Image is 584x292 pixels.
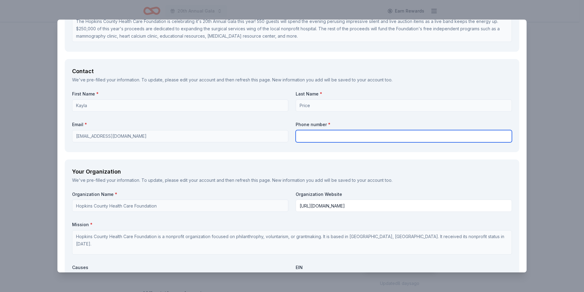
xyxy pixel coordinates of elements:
textarea: The Hopkins County Health Care Foundation is celebrating it's 20th Annual Gala this year! 550 gue... [72,15,512,42]
label: Organization Name [72,191,288,197]
a: edit your account [180,178,215,183]
textarea: Hopkins County Health Care Foundation is a nonprofit organization focused on philanthrophy, volun... [72,230,512,255]
label: EIN [296,264,512,271]
label: Email [72,122,288,128]
label: Last Name [296,91,512,97]
div: Your Organization [72,167,512,177]
div: We've pre-filled your information. To update, please and then refresh this page. New information ... [72,177,512,184]
label: Phone number [296,122,512,128]
label: Mission [72,222,512,228]
a: edit your account [180,77,215,82]
label: Organization Website [296,191,512,197]
div: We've pre-filled your information. To update, please and then refresh this page. New information ... [72,76,512,84]
div: Contact [72,66,512,76]
label: First Name [72,91,288,97]
label: Causes [72,264,288,271]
